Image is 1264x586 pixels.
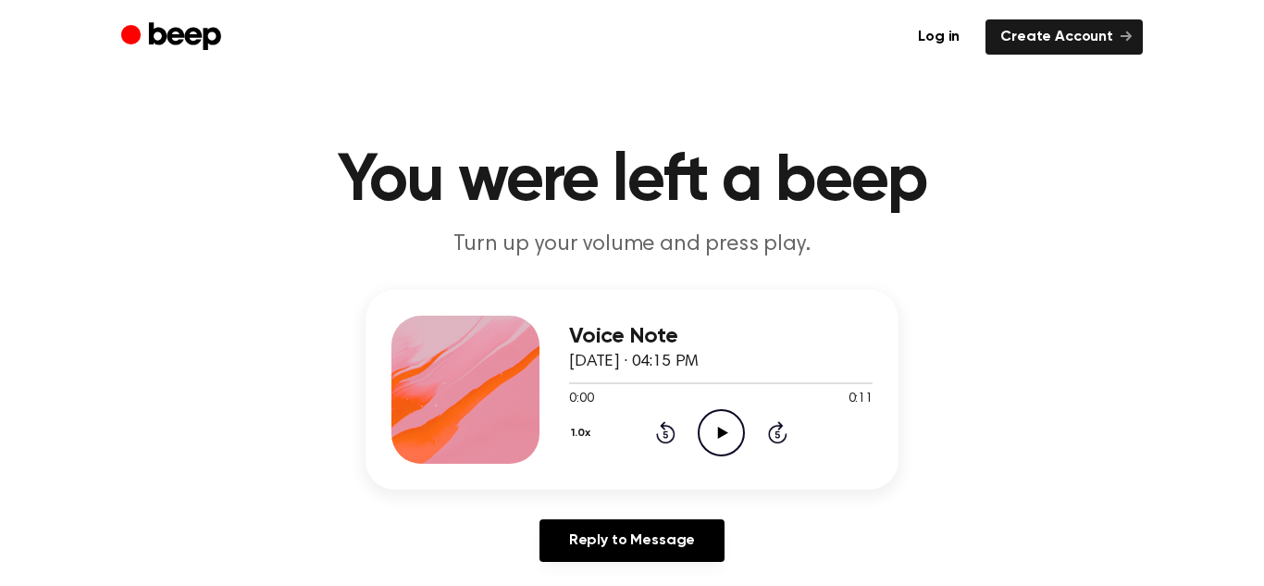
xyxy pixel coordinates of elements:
h3: Voice Note [569,324,873,349]
h1: You were left a beep [158,148,1106,215]
span: 0:11 [849,390,873,409]
span: [DATE] · 04:15 PM [569,354,699,370]
a: Create Account [985,19,1143,55]
span: 0:00 [569,390,593,409]
a: Log in [903,19,974,55]
button: 1.0x [569,418,598,449]
p: Turn up your volume and press play. [277,230,987,260]
a: Reply to Message [539,519,725,562]
a: Beep [121,19,226,56]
